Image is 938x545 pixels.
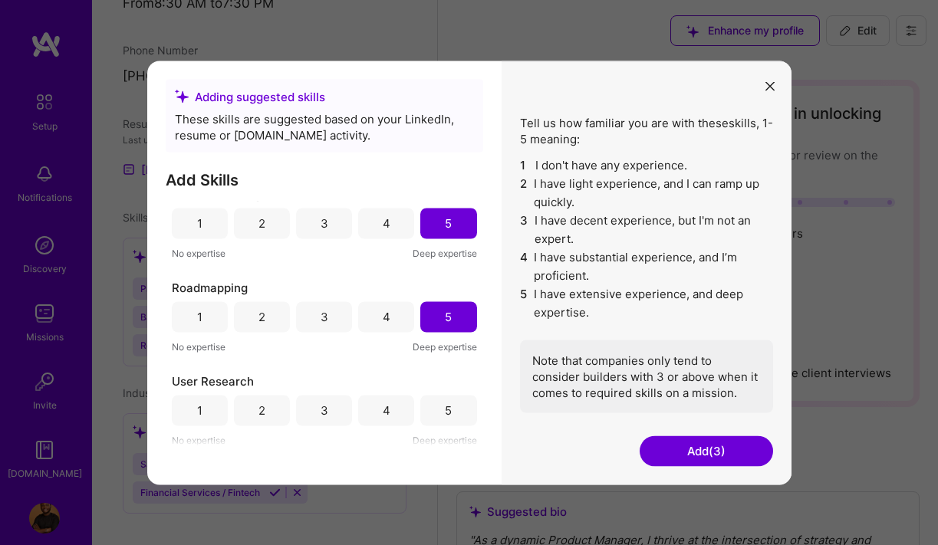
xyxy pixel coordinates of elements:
div: 3 [321,402,328,419]
span: No expertise [172,245,225,261]
span: 5 [520,284,528,321]
div: 2 [258,215,265,231]
div: 3 [321,309,328,325]
button: Add(3) [640,435,773,466]
div: 4 [383,309,390,325]
div: 5 [445,215,452,231]
div: 5 [445,309,452,325]
div: 2 [258,402,265,419]
span: No expertise [172,338,225,354]
span: 2 [520,174,528,211]
span: 3 [520,211,528,248]
div: 2 [258,309,265,325]
span: 4 [520,248,528,284]
span: User Research [172,373,254,389]
div: Note that companies only tend to consider builders with 3 or above when it comes to required skil... [520,340,773,412]
div: 3 [321,215,328,231]
span: Deep expertise [413,338,477,354]
div: Adding suggested skills [175,88,474,104]
li: I have decent experience, but I'm not an expert. [520,211,773,248]
div: 1 [197,309,202,325]
li: I have light experience, and I can ramp up quickly. [520,174,773,211]
h3: Add Skills [166,170,483,189]
span: Deep expertise [413,432,477,448]
div: 4 [383,402,390,419]
span: No expertise [172,432,225,448]
span: Deep expertise [413,245,477,261]
div: Tell us how familiar you are with these skills , 1-5 meaning: [520,114,773,412]
li: I have extensive experience, and deep expertise. [520,284,773,321]
div: modal [147,61,792,484]
span: Roadmapping [172,279,248,295]
div: 4 [383,215,390,231]
div: 1 [197,215,202,231]
i: icon Close [765,82,775,91]
li: I don't have any experience. [520,156,773,174]
div: 1 [197,402,202,419]
div: These skills are suggested based on your LinkedIn, resume or [DOMAIN_NAME] activity. [175,110,474,143]
li: I have substantial experience, and I’m proficient. [520,248,773,284]
i: icon SuggestedTeams [175,90,189,103]
span: 1 [520,156,529,174]
div: 5 [445,402,452,419]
